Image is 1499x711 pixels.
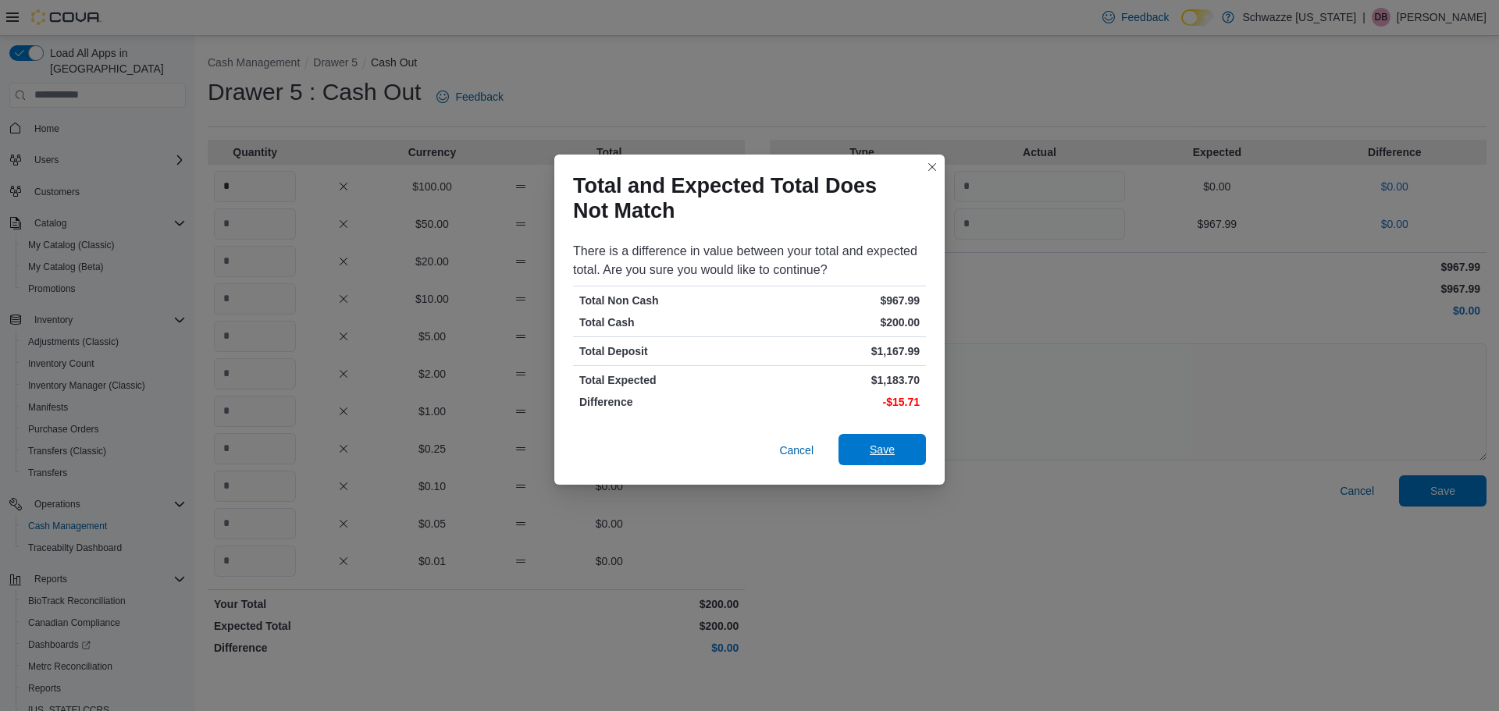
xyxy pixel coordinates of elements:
[753,293,920,308] p: $967.99
[573,173,913,223] h1: Total and Expected Total Does Not Match
[753,315,920,330] p: $200.00
[579,293,746,308] p: Total Non Cash
[753,394,920,410] p: -$15.71
[773,435,820,466] button: Cancel
[579,394,746,410] p: Difference
[753,343,920,359] p: $1,167.99
[579,372,746,388] p: Total Expected
[923,158,942,176] button: Closes this modal window
[573,242,926,279] div: There is a difference in value between your total and expected total. Are you sure you would like...
[579,343,746,359] p: Total Deposit
[870,442,895,457] span: Save
[753,372,920,388] p: $1,183.70
[839,434,926,465] button: Save
[579,315,746,330] p: Total Cash
[779,443,814,458] span: Cancel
